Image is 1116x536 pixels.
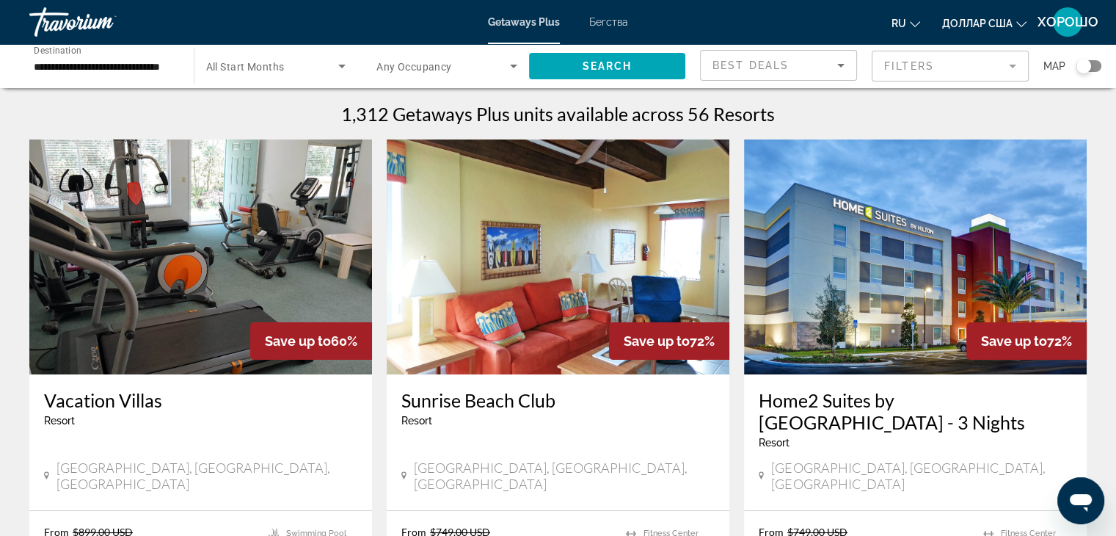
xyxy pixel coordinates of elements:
h1: 1,312 Getaways Plus units available across 56 Resorts [341,103,775,125]
span: Save up to [981,333,1047,349]
span: [GEOGRAPHIC_DATA], [GEOGRAPHIC_DATA], [GEOGRAPHIC_DATA] [771,460,1072,492]
span: [GEOGRAPHIC_DATA], [GEOGRAPHIC_DATA], [GEOGRAPHIC_DATA] [414,460,715,492]
button: Filter [872,50,1029,82]
a: Getaways Plus [488,16,560,28]
font: ru [891,18,906,29]
a: Vacation Villas [44,389,357,411]
div: 72% [609,322,729,360]
span: Map [1043,56,1065,76]
img: S041E01X.jpg [744,140,1087,374]
span: Resort [759,437,789,449]
span: Resort [44,415,75,427]
span: Destination [34,45,81,55]
span: Best Deals [712,59,789,71]
span: Save up to [265,333,331,349]
a: Бегства [589,16,628,28]
mat-select: Sort by [712,57,845,74]
span: [GEOGRAPHIC_DATA], [GEOGRAPHIC_DATA], [GEOGRAPHIC_DATA] [56,460,357,492]
img: 5043O01X.jpg [29,140,372,374]
font: доллар США [942,18,1013,29]
div: 60% [250,322,372,360]
button: Search [529,53,686,79]
a: Home2 Suites by [GEOGRAPHIC_DATA] - 3 Nights [759,389,1072,433]
img: 2789I01X.jpg [387,140,729,374]
span: Any Occupancy [376,61,452,73]
span: Search [582,60,632,72]
div: 72% [966,322,1087,360]
iframe: Кнопка запуска окна обмена сообщениями [1057,477,1104,524]
span: Save up to [624,333,690,349]
button: Меню пользователя [1048,7,1087,37]
span: Resort [401,415,432,427]
span: All Start Months [206,61,285,73]
font: ХОРОШО [1037,14,1098,29]
a: Sunrise Beach Club [401,389,715,411]
button: Изменить язык [891,12,920,34]
a: Травориум [29,3,176,41]
button: Изменить валюту [942,12,1026,34]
